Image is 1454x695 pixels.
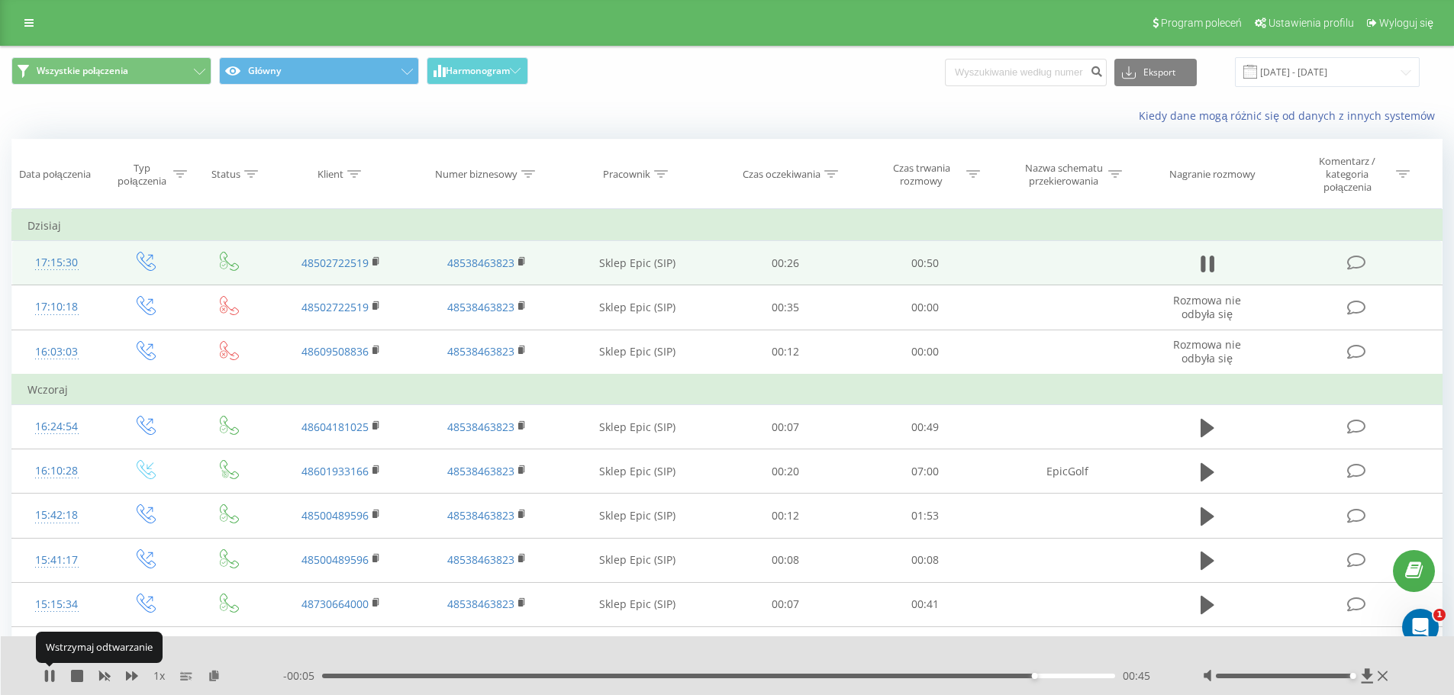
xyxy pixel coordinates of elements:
a: 48609508836 [301,344,369,359]
a: 48500489596 [301,508,369,523]
div: 17:10:18 [27,292,86,322]
a: 48601933166 [301,464,369,478]
div: 15:42:18 [27,500,86,530]
td: 00:00 [856,285,995,330]
td: 07:00 [856,449,995,494]
td: 00:26 [716,241,856,285]
button: Główny [219,57,419,85]
td: 00:49 [856,405,995,449]
td: 00:08 [716,538,856,582]
div: 15:15:34 [27,590,86,619]
a: 48500489596 [301,552,369,567]
span: Rozmowa nie odbyła się [1173,293,1241,321]
span: - 00:05 [283,668,322,684]
div: 17:15:30 [27,248,86,278]
div: Accessibility label [1031,673,1037,679]
td: 00:35 [716,285,856,330]
td: 00:50 [856,241,995,285]
td: 00:12 [716,494,856,538]
td: Wczoraj [12,375,1443,405]
div: Klient [318,168,343,181]
td: Sklep Epic (SIP) [559,494,716,538]
a: Kiedy dane mogą różnić się od danych z innych systemów [1139,108,1443,123]
td: Sklep Epic (SIP) [559,405,716,449]
a: 48538463823 [447,300,514,314]
td: 04:32 [856,626,995,671]
div: Typ połączenia [114,162,169,188]
a: 48502722519 [301,300,369,314]
span: Wyloguj się [1379,17,1433,29]
div: Data połączenia [19,168,91,181]
button: Harmonogram [427,57,528,85]
div: 16:24:54 [27,412,86,442]
div: Wstrzymaj odtwarzanie [36,632,163,662]
td: Sklep Epic (SIP) [559,241,716,285]
td: Sklep Epic (SIP) [559,582,716,626]
div: Czas oczekiwania [743,168,820,181]
span: Ustawienia profilu [1269,17,1354,29]
td: 00:08 [856,538,995,582]
td: 00:07 [716,582,856,626]
input: Wyszukiwanie według numeru [945,59,1107,86]
td: 00:07 [716,405,856,449]
td: 01:53 [856,494,995,538]
a: 48538463823 [447,464,514,478]
div: 16:03:03 [27,337,86,367]
td: Sklep Epic (SIP) [559,285,716,330]
a: 48538463823 [447,508,514,523]
iframe: Intercom live chat [1402,609,1439,645]
div: Pracownik [603,168,650,181]
div: Accessibility label [1350,673,1356,679]
td: 00:12 [716,330,856,375]
span: 1 x [153,668,165,684]
td: EpicGolf [995,449,1140,494]
a: 48502722519 [301,256,369,270]
a: 48730664000 [301,597,369,611]
div: Numer biznesowy [435,168,517,181]
span: Rozmowa nie odbyła się [1173,337,1241,365]
div: Nagranie rozmowy [1169,168,1256,181]
a: 48538463823 [447,420,514,434]
span: Wszystkie połączenia [37,65,128,77]
td: EpicGolf [995,626,1140,671]
td: 00:24 [716,626,856,671]
td: Sklep Epic (SIP) [559,538,716,582]
div: Nazwa schematu przekierowania [1023,162,1104,188]
span: Program poleceń [1161,17,1242,29]
button: Wszystkie połączenia [11,57,211,85]
div: 15:41:17 [27,545,86,575]
div: Czas trwania rozmowy [881,162,962,188]
span: Harmonogram [446,66,510,76]
a: 48604181025 [301,420,369,434]
div: 14:54:44 [27,634,86,664]
td: Sklep Epic (SIP) [559,626,716,671]
div: Komentarz / kategoria połączenia [1303,155,1392,194]
td: Sklep Epic (SIP) [559,449,716,494]
span: 1 [1433,609,1446,621]
div: Status [211,168,240,181]
button: Eksport [1114,59,1197,86]
td: 00:41 [856,582,995,626]
td: Dzisiaj [12,211,1443,241]
div: 16:10:28 [27,456,86,486]
a: 48538463823 [447,256,514,270]
a: 48538463823 [447,552,514,567]
td: Sklep Epic (SIP) [559,330,716,375]
a: 48538463823 [447,344,514,359]
a: 48538463823 [447,597,514,611]
td: 00:00 [856,330,995,375]
td: 00:20 [716,449,856,494]
span: 00:45 [1123,668,1150,684]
